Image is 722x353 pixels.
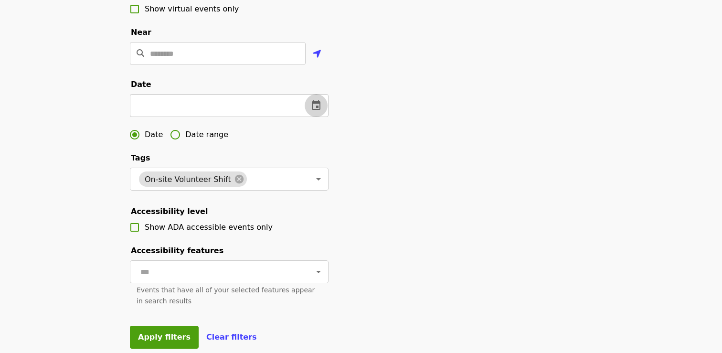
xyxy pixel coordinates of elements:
[139,175,237,184] span: On-site Volunteer Shift
[306,43,329,66] button: Use my location
[305,94,328,117] button: change date
[145,4,239,13] span: Show virtual events only
[206,332,257,343] button: Clear filters
[206,332,257,342] span: Clear filters
[131,28,151,37] span: Near
[131,207,208,216] span: Accessibility level
[185,129,228,140] span: Date range
[138,332,191,342] span: Apply filters
[312,265,325,278] button: Open
[130,326,199,349] button: Apply filters
[137,49,144,58] i: search icon
[139,171,247,187] div: On-site Volunteer Shift
[150,42,306,65] input: Location
[313,48,321,60] i: location-arrow icon
[131,153,150,162] span: Tags
[145,223,273,232] span: Show ADA accessible events only
[131,246,223,255] span: Accessibility features
[137,286,315,305] span: Events that have all of your selected features appear in search results
[131,80,151,89] span: Date
[145,129,163,140] span: Date
[312,172,325,186] button: Open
